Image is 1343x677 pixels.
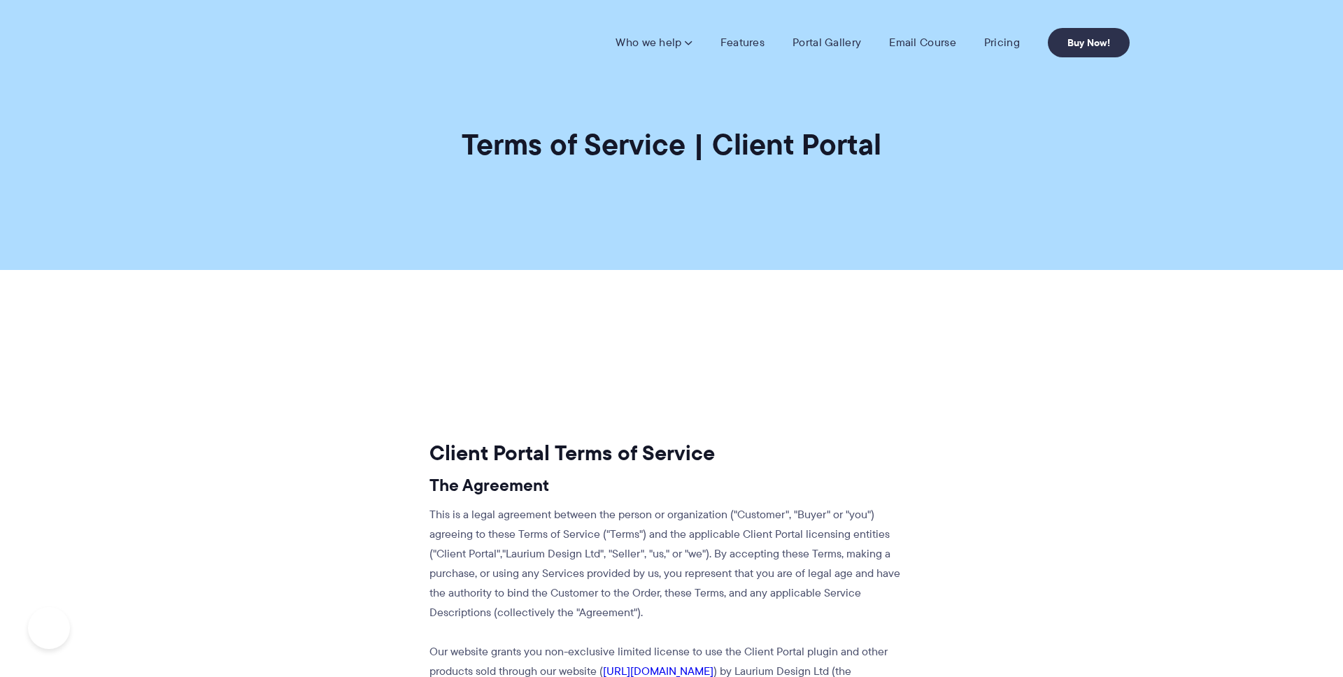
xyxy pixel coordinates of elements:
[1048,28,1130,57] a: Buy Now!
[720,36,765,50] a: Features
[28,607,70,649] iframe: Toggle Customer Support
[793,36,861,50] a: Portal Gallery
[889,36,956,50] a: Email Course
[984,36,1020,50] a: Pricing
[462,126,881,163] h1: Terms of Service | Client Portal
[616,36,692,50] a: Who we help
[429,440,906,466] h2: Client Portal Terms of Service
[429,475,906,496] h3: The Agreement
[429,505,906,622] p: This is a legal agreement between the person or organization ("Customer", "Buyer" or "you") agree...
